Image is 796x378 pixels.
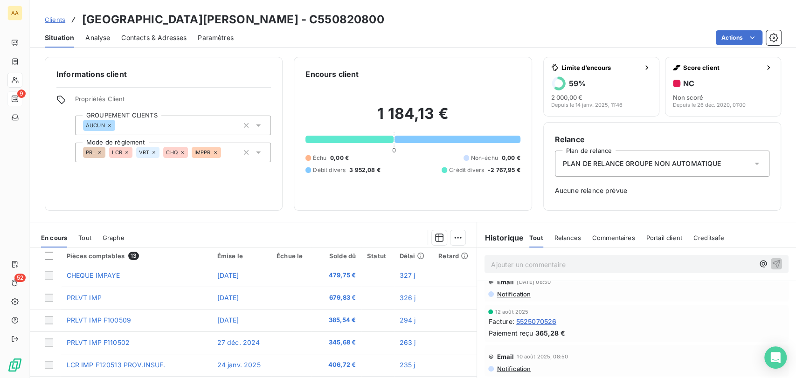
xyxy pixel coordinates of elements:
span: 345,68 € [317,338,356,347]
span: Aucune relance prévue [555,186,769,195]
span: Propriétés Client [75,95,271,108]
span: [DATE] [217,316,239,324]
span: 327 j [400,271,415,279]
h3: [GEOGRAPHIC_DATA][PERSON_NAME] - C550820800 [82,11,384,28]
span: Creditsafe [693,234,725,241]
span: 235 j [400,361,415,369]
span: VRT [139,150,149,155]
span: Depuis le 26 déc. 2020, 01:00 [673,102,746,108]
div: Échue le [277,252,305,260]
span: Email [497,278,514,286]
h6: Relance [555,134,769,145]
span: Notification [496,365,531,372]
span: 263 j [400,338,416,346]
span: Relances [554,234,581,241]
span: 27 déc. 2024 [217,338,260,346]
span: 0,00 € [330,154,349,162]
span: Limite d’encours [561,64,639,71]
span: Paramètres [198,33,234,42]
span: PLAN DE RELANCE GROUPE NON AUTOMATIQUE [563,159,721,168]
span: Contacts & Adresses [121,33,187,42]
span: En cours [41,234,67,241]
span: Paiement reçu [488,328,533,338]
span: 0 [392,146,396,154]
span: 3 952,08 € [349,166,381,174]
img: Logo LeanPay [7,357,22,372]
a: Clients [45,15,65,24]
span: Facture : [488,316,514,326]
span: Commentaires [592,234,635,241]
span: Non-échu [471,154,498,162]
button: Actions [716,30,762,45]
span: 365,28 € [535,328,565,338]
h6: Informations client [56,69,271,80]
h6: 59 % [569,79,586,88]
span: PRLVT IMP F100509 [67,316,132,324]
h6: NC [683,79,694,88]
span: 294 j [400,316,416,324]
span: IMPPR [194,150,211,155]
span: Score client [683,64,761,71]
span: Situation [45,33,74,42]
div: Pièces comptables [67,252,206,260]
div: Open Intercom Messenger [764,346,787,369]
span: Graphe [103,234,125,241]
div: AA [7,6,22,21]
h6: Encours client [305,69,359,80]
div: Retard [438,252,471,260]
span: 679,83 € [317,293,356,302]
span: Portail client [646,234,682,241]
input: Ajouter une valeur [221,148,228,157]
button: Limite d’encours59%2 000,00 €Depuis le 14 janv. 2025, 11:46 [543,57,659,117]
div: Émise le [217,252,265,260]
span: 0,00 € [502,154,520,162]
input: Ajouter une valeur [115,121,123,130]
span: 12 août 2025 [495,309,528,315]
span: [DATE] [217,294,239,302]
button: Score clientNCNon scoréDepuis le 26 déc. 2020, 01:00 [665,57,781,117]
span: 52 [14,274,26,282]
span: LCR IMP F120513 PROV.INSUF. [67,361,166,369]
div: Solde dû [317,252,356,260]
span: PRLVT IMP [67,294,102,302]
span: 2 000,00 € [551,94,582,101]
span: 5525070526 [516,316,557,326]
span: LCR [112,150,122,155]
span: Échu [313,154,326,162]
span: CHQ [166,150,177,155]
span: Depuis le 14 janv. 2025, 11:46 [551,102,623,108]
span: 406,72 € [317,360,356,370]
span: CHEQUE IMPAYE [67,271,120,279]
span: Notification [496,290,531,298]
span: 13 [128,252,139,260]
span: 24 janv. 2025 [217,361,261,369]
div: Statut [367,252,388,260]
div: Délai [400,252,427,260]
h2: 1 184,13 € [305,104,520,132]
span: 10 août 2025, 08:50 [517,354,568,359]
span: Non scoré [673,94,703,101]
span: Analyse [85,33,110,42]
span: 326 j [400,294,416,302]
h6: Historique [477,232,524,243]
span: Débit divers [313,166,346,174]
span: PRLVT IMP F110502 [67,338,130,346]
span: Tout [78,234,91,241]
span: Tout [529,234,543,241]
span: Email [497,353,514,360]
span: Crédit divers [449,166,484,174]
span: 385,54 € [317,316,356,325]
span: [DATE] 08:50 [517,279,551,285]
span: 9 [17,89,26,98]
span: AUCUN [86,123,105,128]
span: PRL [86,150,95,155]
span: [DATE] [217,271,239,279]
span: Clients [45,16,65,23]
span: -2 767,95 € [488,166,520,174]
span: 479,75 € [317,271,356,280]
